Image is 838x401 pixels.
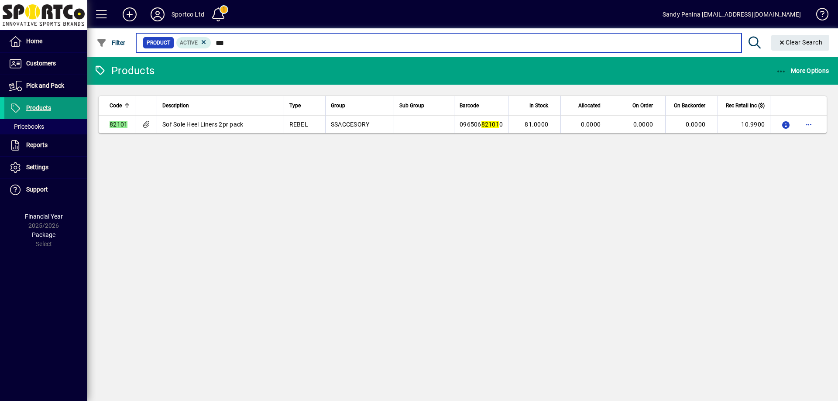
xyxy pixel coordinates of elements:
div: Sandy Penina [EMAIL_ADDRESS][DOMAIN_NAME] [663,7,801,21]
span: Clear Search [778,39,823,46]
mat-chip: Activation Status: Active [176,37,211,48]
span: Rec Retail Inc ($) [726,101,765,110]
a: Settings [4,157,87,178]
div: Sportco Ltd [172,7,204,21]
span: Description [162,101,189,110]
a: Reports [4,134,87,156]
div: In Stock [514,101,556,110]
span: 0.0000 [686,121,706,128]
span: More Options [776,67,829,74]
span: 096506 0 [460,121,503,128]
span: Type [289,101,301,110]
button: Filter [94,35,128,51]
em: 82101 [110,121,127,128]
button: Clear [771,35,830,51]
span: Sof Sole Heel Liners 2pr pack [162,121,243,128]
span: Product [147,38,170,47]
span: Barcode [460,101,479,110]
span: Group [331,101,345,110]
button: Add [116,7,144,22]
span: 81.0000 [525,121,548,128]
a: Support [4,179,87,201]
span: On Backorder [674,101,705,110]
span: Package [32,231,55,238]
span: Reports [26,141,48,148]
button: More Options [774,63,831,79]
span: Filter [96,39,126,46]
span: On Order [632,101,653,110]
div: On Order [618,101,661,110]
span: In Stock [529,101,548,110]
span: Home [26,38,42,45]
div: Barcode [460,101,503,110]
a: Pricebooks [4,119,87,134]
a: Home [4,31,87,52]
a: Pick and Pack [4,75,87,97]
button: More options [802,117,816,131]
span: Allocated [578,101,601,110]
span: Products [26,104,51,111]
em: 82101 [481,121,499,128]
div: Sub Group [399,101,449,110]
div: Description [162,101,278,110]
div: On Backorder [671,101,713,110]
span: Pricebooks [9,123,44,130]
span: Sub Group [399,101,424,110]
button: Profile [144,7,172,22]
a: Knowledge Base [810,2,827,30]
div: Products [94,64,155,78]
div: Group [331,101,388,110]
span: Code [110,101,122,110]
span: REBEL [289,121,308,128]
div: Allocated [566,101,608,110]
div: Type [289,101,320,110]
div: Code [110,101,130,110]
span: 0.0000 [581,121,601,128]
span: Financial Year [25,213,63,220]
span: Support [26,186,48,193]
a: Customers [4,53,87,75]
td: 10.9900 [718,116,770,133]
span: 0.0000 [633,121,653,128]
span: SSACCESORY [331,121,370,128]
span: Settings [26,164,48,171]
span: Active [180,40,198,46]
span: Pick and Pack [26,82,64,89]
span: Customers [26,60,56,67]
